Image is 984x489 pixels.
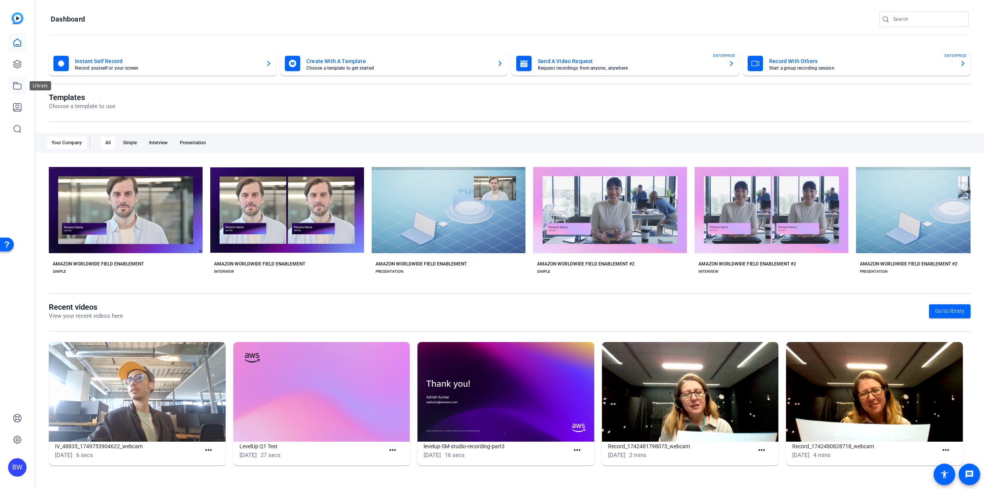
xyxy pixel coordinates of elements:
[769,57,954,66] mat-card-title: Record With Others
[538,66,722,70] mat-card-subtitle: Request recordings from anyone, anywhere
[75,57,259,66] mat-card-title: Instant Self Record
[49,93,115,102] h1: Templates
[55,452,72,459] span: [DATE]
[602,342,779,442] img: Record_1742481798073_webcam
[204,446,213,455] mat-icon: more_horiz
[929,304,971,318] a: Go to library
[698,269,718,275] div: INTERVIEW
[698,261,796,267] div: AMAZON WORLDWIDE FIELD ENABLEMENT #2
[75,66,259,70] mat-card-subtitle: Record yourself or your screen
[376,269,403,275] div: PRESENTATION
[239,442,385,451] h1: LevelUp Q1 Test
[49,302,123,312] h1: Recent videos
[175,137,211,149] div: Presentation
[51,15,85,24] h1: Dashboard
[261,452,281,459] span: 27 secs
[940,470,949,479] mat-icon: accessibility
[239,452,257,459] span: [DATE]
[769,66,954,70] mat-card-subtitle: Start a group recording session
[55,442,201,451] h1: IV_48835_1749753904622_webcam
[935,307,964,315] span: Go to library
[757,446,766,455] mat-icon: more_horiz
[860,269,888,275] div: PRESENTATION
[49,312,123,320] p: View your recent videos here
[49,102,115,111] p: Choose a template to use
[306,66,491,70] mat-card-subtitle: Choose a template to get started
[118,137,141,149] div: Simple
[53,261,144,267] div: AMAZON WORLDWIDE FIELD ENABLEMENT
[280,51,508,76] button: Create With A TemplateChoose a template to get started
[813,452,831,459] span: 4 mins
[376,261,467,267] div: AMAZON WORLDWIDE FIELD ENABLEMENT
[944,53,967,58] span: ENTERPRISE
[792,452,809,459] span: [DATE]
[512,51,739,76] button: Send A Video RequestRequest recordings from anyone, anywhereENTERPRISE
[713,53,735,58] span: ENTERPRISE
[629,452,647,459] span: 2 mins
[893,15,962,24] input: Search
[537,269,550,275] div: SIMPLE
[233,342,410,442] img: LevelUp Q1 Test
[792,442,938,451] h1: Record_1742480828718_webcam
[424,442,569,451] h1: levelup-SM-studio-recording-part3
[388,446,397,455] mat-icon: more_horiz
[53,269,66,275] div: SIMPLE
[572,446,582,455] mat-icon: more_horiz
[76,452,93,459] span: 6 secs
[445,452,465,459] span: 16 secs
[8,458,27,477] div: BW
[214,269,234,275] div: INTERVIEW
[47,137,86,149] div: Your Company
[743,51,971,76] button: Record With OthersStart a group recording sessionENTERPRISE
[12,12,23,24] img: blue-gradient.svg
[537,261,635,267] div: AMAZON WORLDWIDE FIELD ENABLEMENT #2
[965,470,974,479] mat-icon: message
[860,261,957,267] div: AMAZON WORLDWIDE FIELD ENABLEMENT #2
[417,342,594,442] img: levelup-SM-studio-recording-part3
[608,442,754,451] h1: Record_1742481798073_webcam
[30,81,51,90] div: Library
[608,452,625,459] span: [DATE]
[101,137,115,149] div: All
[49,342,226,442] img: IV_48835_1749753904622_webcam
[424,452,441,459] span: [DATE]
[941,446,951,455] mat-icon: more_horiz
[538,57,722,66] mat-card-title: Send A Video Request
[786,342,963,442] img: Record_1742480828718_webcam
[214,261,305,267] div: AMAZON WORLDWIDE FIELD ENABLEMENT
[145,137,172,149] div: Interview
[306,57,491,66] mat-card-title: Create With A Template
[49,51,276,76] button: Instant Self RecordRecord yourself or your screen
